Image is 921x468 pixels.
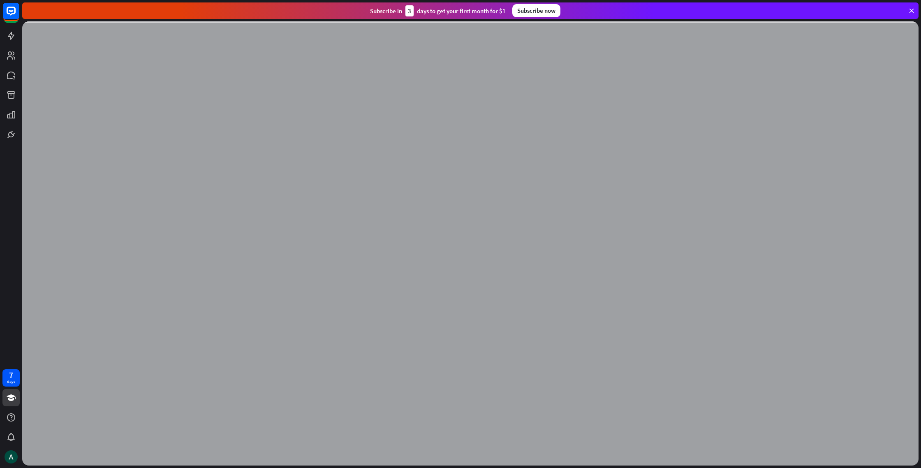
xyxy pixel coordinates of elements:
[370,5,506,16] div: Subscribe in days to get your first month for $1
[512,4,560,17] div: Subscribe now
[7,379,15,385] div: days
[9,371,13,379] div: 7
[405,5,414,16] div: 3
[2,369,20,387] a: 7 days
